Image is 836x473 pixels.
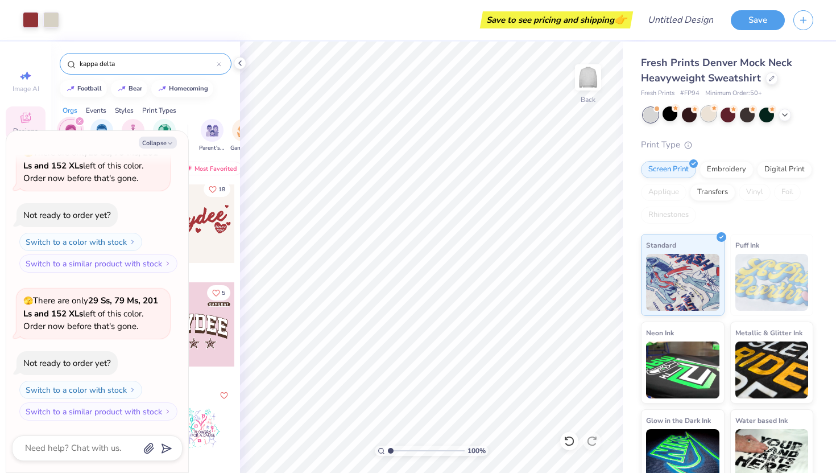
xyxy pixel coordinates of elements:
[127,124,139,137] img: Club Image
[111,80,147,97] button: bear
[577,66,599,89] img: Back
[19,381,142,399] button: Switch to a color with stock
[59,119,82,153] div: filter for Sorority
[230,119,256,153] button: filter button
[164,260,171,267] img: Switch to a similar product with stock
[153,119,176,153] div: filter for Sports
[735,414,788,426] span: Water based Ink
[122,119,144,153] button: filter button
[23,147,158,184] span: There are only left of this color. Order now before that's gone.
[23,295,33,306] span: 🫣
[151,80,213,97] button: homecoming
[646,327,674,339] span: Neon Ink
[222,290,225,296] span: 5
[164,408,171,415] img: Switch to a similar product with stock
[59,119,82,153] button: filter button
[13,84,39,93] span: Image AI
[639,9,722,31] input: Untitled Design
[139,137,177,149] button: Collapse
[641,207,696,224] div: Rhinestones
[735,254,809,311] img: Puff Ink
[158,85,167,92] img: trend_line.gif
[705,89,762,98] span: Minimum Order: 50 +
[64,124,77,137] img: Sorority Image
[115,105,134,116] div: Styles
[731,10,785,30] button: Save
[19,233,142,251] button: Switch to a color with stock
[23,357,111,369] div: Not ready to order yet?
[19,254,177,273] button: Switch to a similar product with stock
[206,124,219,137] img: Parent's Weekend Image
[641,161,696,178] div: Screen Print
[735,327,802,339] span: Metallic & Glitter Ink
[646,254,719,311] img: Standard
[19,402,177,421] button: Switch to a similar product with stock
[178,162,242,175] div: Most Favorited
[23,147,158,171] strong: 29 Ss, 79 Ms, 201 Ls and 152 XLs
[735,239,759,251] span: Puff Ink
[646,239,676,251] span: Standard
[66,85,75,92] img: trend_line.gif
[739,184,771,201] div: Vinyl
[690,184,735,201] div: Transfers
[142,105,176,116] div: Print Types
[237,124,250,137] img: Game Day Image
[757,161,812,178] div: Digital Print
[199,144,225,153] span: Parent's Weekend
[153,119,176,153] button: filter button
[96,124,108,137] img: Fraternity Image
[77,85,102,92] div: football
[86,105,106,116] div: Events
[23,295,158,332] span: There are only left of this color. Order now before that's gone.
[646,342,719,398] img: Neon Ink
[13,126,38,135] span: Designs
[581,94,595,105] div: Back
[60,80,107,97] button: football
[129,85,142,92] div: bear
[199,119,225,153] button: filter button
[204,182,230,197] button: Like
[169,85,208,92] div: homecoming
[218,187,225,192] span: 18
[230,119,256,153] div: filter for Game Day
[614,13,627,26] span: 👉
[774,184,801,201] div: Foil
[646,414,711,426] span: Glow in the Dark Ink
[641,56,792,85] span: Fresh Prints Denver Mock Neck Heavyweight Sweatshirt
[217,389,231,402] button: Like
[467,446,486,456] span: 100 %
[199,119,225,153] div: filter for Parent's Weekend
[700,161,754,178] div: Embroidery
[23,295,158,319] strong: 29 Ss, 79 Ms, 201 Ls and 152 XLs
[89,119,115,153] div: filter for Fraternity
[129,386,136,393] img: Switch to a color with stock
[641,184,686,201] div: Applique
[63,105,77,116] div: Orgs
[641,138,813,151] div: Print Type
[129,238,136,245] img: Switch to a color with stock
[230,144,256,153] span: Game Day
[78,58,217,69] input: Try "Alpha"
[735,342,809,398] img: Metallic & Glitter Ink
[89,119,115,153] button: filter button
[158,124,171,137] img: Sports Image
[207,285,230,301] button: Like
[117,85,126,92] img: trend_line.gif
[23,209,111,221] div: Not ready to order yet?
[122,119,144,153] div: filter for Club
[483,11,630,28] div: Save to see pricing and shipping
